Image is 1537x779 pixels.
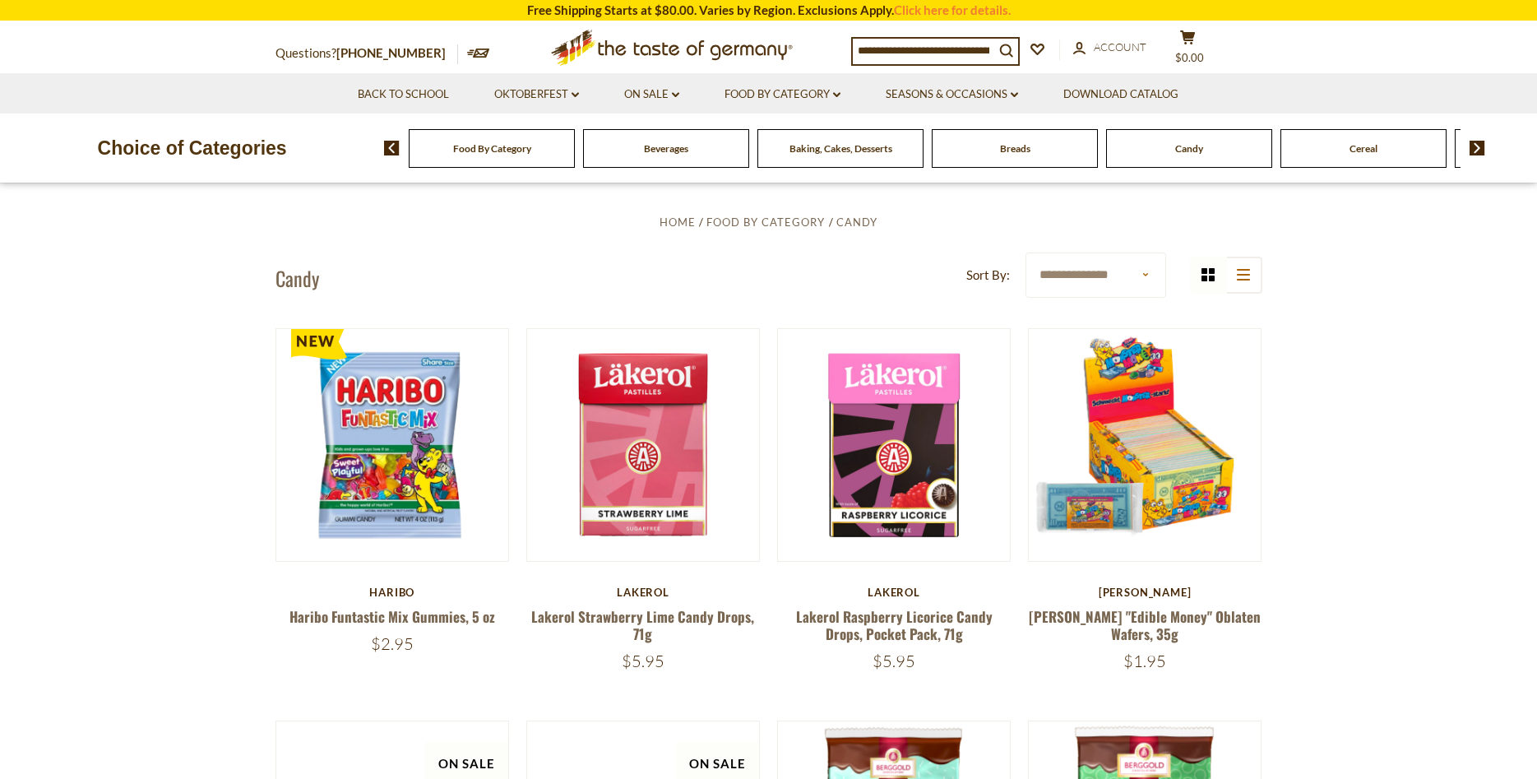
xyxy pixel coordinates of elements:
[1073,39,1146,57] a: Account
[526,586,761,599] div: Lakerol
[1000,142,1030,155] a: Breads
[725,86,840,104] a: Food By Category
[275,266,319,290] h1: Candy
[624,86,679,104] a: On Sale
[1063,86,1178,104] a: Download Catalog
[289,606,495,627] a: Haribo Funtastic Mix Gummies, 5 oz
[1175,51,1204,64] span: $0.00
[527,329,760,562] img: Lakerol Strawberry Lime Candy Drops, 71g
[796,606,993,644] a: Lakerol Raspberry Licorice Candy Drops, Pocket Pack, 71g
[531,606,754,644] a: Lakerol Strawberry Lime Candy Drops, 71g
[660,216,696,229] a: Home
[1175,142,1203,155] a: Candy
[384,141,400,155] img: previous arrow
[777,586,1012,599] div: Lakerol
[966,265,1010,285] label: Sort By:
[706,216,825,229] a: Food By Category
[622,651,664,671] span: $5.95
[275,43,458,64] p: Questions?
[644,142,688,155] a: Beverages
[1029,606,1261,644] a: [PERSON_NAME] "Edible Money" Oblaten Wafers, 35g
[894,2,1011,17] a: Click here for details.
[275,586,510,599] div: Haribo
[1028,586,1262,599] div: [PERSON_NAME]
[1094,40,1146,53] span: Account
[836,216,877,229] a: Candy
[886,86,1018,104] a: Seasons & Occasions
[1123,651,1166,671] span: $1.95
[1164,30,1213,71] button: $0.00
[778,329,1011,562] img: Lakerol Raspberry Licorice Candy Drops, Pocket Pack, 71g
[453,142,531,155] a: Food By Category
[1470,141,1485,155] img: next arrow
[873,651,915,671] span: $5.95
[358,86,449,104] a: Back to School
[494,86,579,104] a: Oktoberfest
[1029,329,1262,562] img: Hoch "Edible Money" Oblaten Wafers, 35g
[1350,142,1377,155] a: Cereal
[336,45,446,60] a: [PHONE_NUMBER]
[789,142,892,155] a: Baking, Cakes, Desserts
[276,329,509,562] img: Haribo Funtastic Mix Gummies, 5 oz
[371,633,414,654] span: $2.95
